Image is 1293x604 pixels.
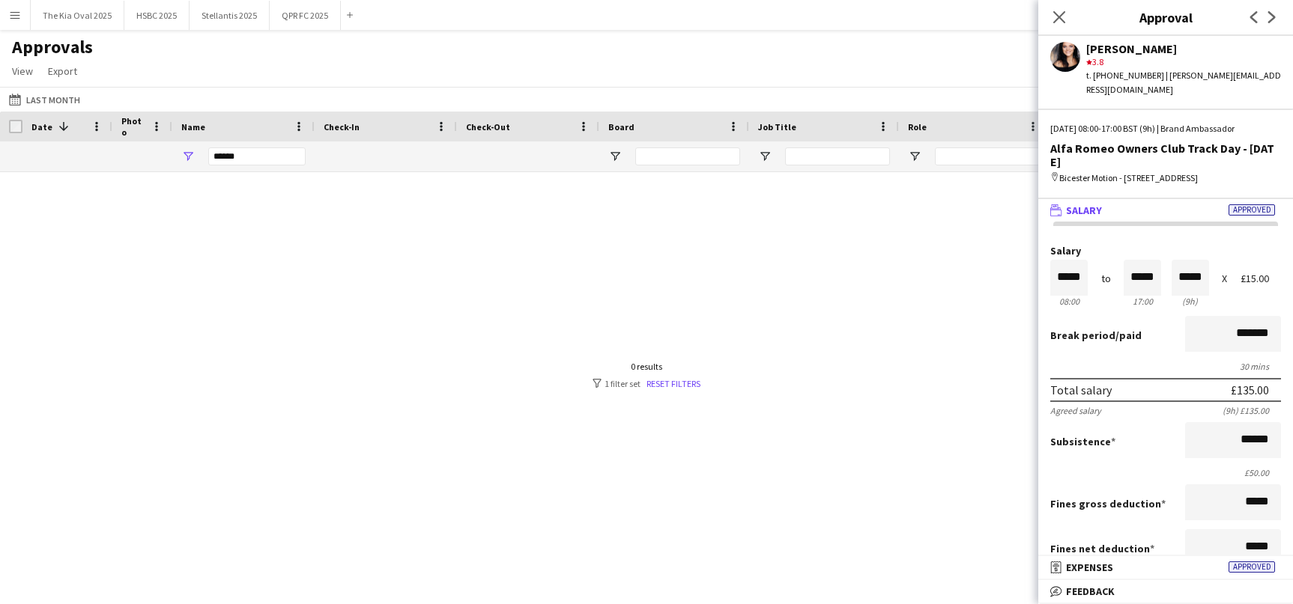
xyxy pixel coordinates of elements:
[1086,42,1281,55] div: [PERSON_NAME]
[324,121,360,132] span: Check-In
[758,121,796,132] span: Job Title
[1050,361,1281,372] div: 30 mins
[1101,273,1111,284] div: to
[181,150,195,163] button: Open Filter Menu
[1222,273,1227,284] div: X
[908,121,927,132] span: Role
[1050,296,1088,307] div: 08:00
[1050,405,1101,416] div: Agreed salary
[1086,55,1281,69] div: 3.8
[1086,69,1281,96] div: t. [PHONE_NUMBER] | [PERSON_NAME][EMAIL_ADDRESS][DOMAIN_NAME]
[1066,561,1113,574] span: Expenses
[1229,561,1275,573] span: Approved
[181,121,205,132] span: Name
[1050,245,1281,257] label: Salary
[593,378,700,389] div: 1 filter set
[1050,382,1112,397] div: Total salary
[608,121,635,132] span: Board
[1038,556,1293,579] mat-expansion-panel-header: ExpensesApproved
[208,147,306,165] input: Name Filter Input
[48,64,77,78] span: Export
[1038,580,1293,603] mat-expansion-panel-header: Feedback
[908,150,921,163] button: Open Filter Menu
[608,150,622,163] button: Open Filter Menu
[1231,382,1269,397] div: £135.00
[1038,199,1293,222] mat-expansion-panel-header: SalaryApproved
[1172,296,1209,307] div: 9h
[1050,329,1142,342] label: /paid
[1066,585,1115,598] span: Feedback
[646,378,700,389] a: Reset filters
[1050,467,1281,478] div: £50.00
[6,91,83,109] button: Last Month
[1050,497,1166,510] label: Fines gross deduction
[466,121,510,132] span: Check-Out
[42,61,83,81] a: Export
[1223,405,1281,416] div: (9h) £135.00
[1050,122,1281,135] div: [DATE] 08:00-17:00 BST (9h) | Brand Ambassador
[1038,7,1293,27] h3: Approval
[31,121,52,132] span: Date
[6,61,39,81] a: View
[1050,329,1115,342] span: Break period
[1050,141,1281,168] div: Alfa Romeo Owners Club Track Day - [DATE]
[12,64,33,78] span: View
[1050,171,1281,185] div: Bicester Motion - [STREET_ADDRESS]
[935,147,1040,165] input: Role Filter Input
[1066,204,1102,217] span: Salary
[1229,204,1275,216] span: Approved
[270,1,341,30] button: QPR FC 2025
[1241,273,1281,284] div: £15.00
[1050,542,1154,555] label: Fines net deduction
[1050,435,1115,448] label: Subsistence
[190,1,270,30] button: Stellantis 2025
[121,115,145,138] span: Photo
[9,120,22,133] input: Column with Header Selection
[31,1,124,30] button: The Kia Oval 2025
[124,1,190,30] button: HSBC 2025
[1124,296,1161,307] div: 17:00
[593,361,700,372] div: 0 results
[758,150,772,163] button: Open Filter Menu
[785,147,890,165] input: Job Title Filter Input
[635,147,740,165] input: Board Filter Input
